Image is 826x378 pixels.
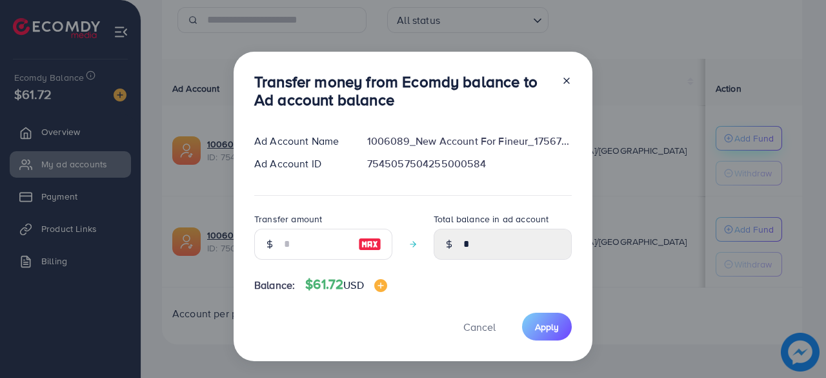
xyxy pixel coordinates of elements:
button: Cancel [447,313,512,341]
span: Balance: [254,278,295,293]
div: 7545057504255000584 [357,156,582,171]
div: 1006089_New Account For Fineur_1756720766830 [357,134,582,149]
label: Transfer amount [254,213,322,226]
span: Apply [535,320,559,333]
img: image [358,236,381,252]
div: Ad Account ID [244,156,357,171]
label: Total balance in ad account [434,213,549,226]
button: Apply [522,313,572,341]
span: Cancel [463,320,496,334]
h4: $61.72 [305,277,387,293]
h3: Transfer money from Ecomdy balance to Ad account balance [254,72,551,110]
span: USD [343,278,363,292]
div: Ad Account Name [244,134,357,149]
img: image [374,279,387,292]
